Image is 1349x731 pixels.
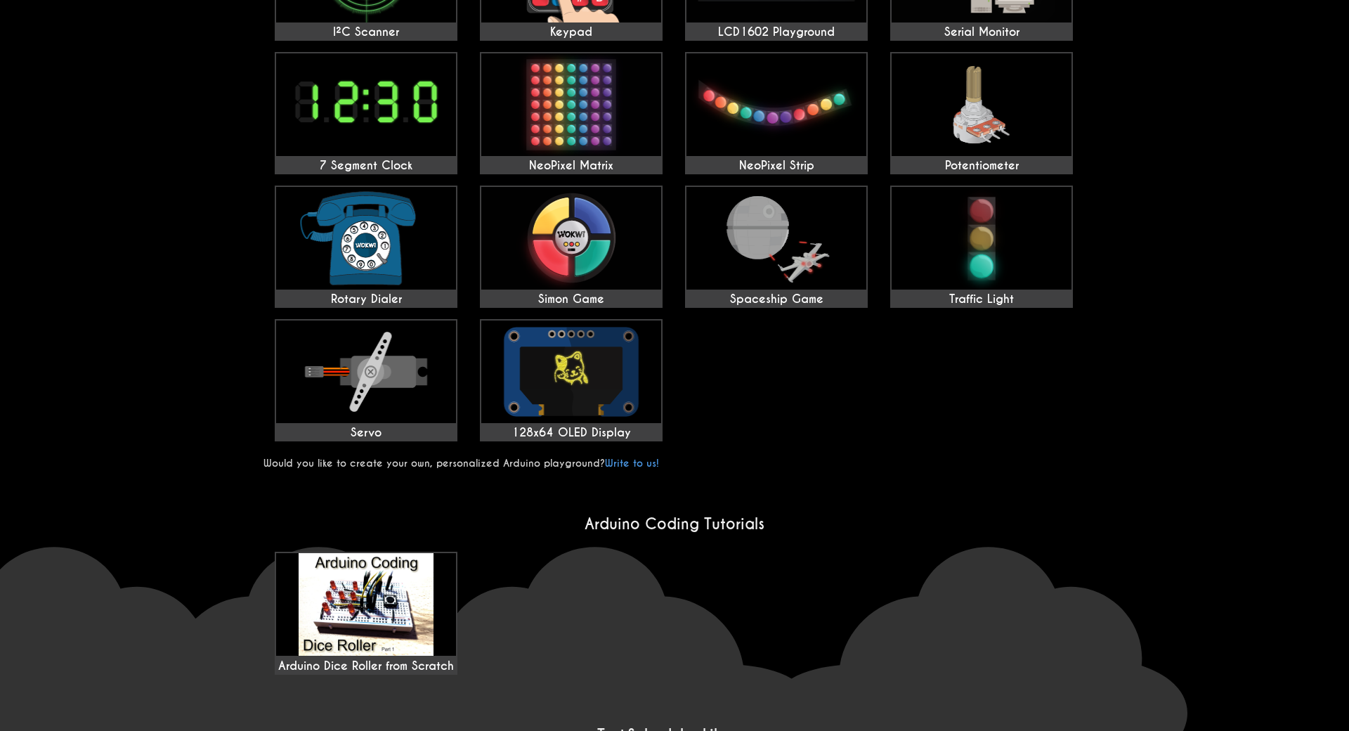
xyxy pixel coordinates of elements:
[605,457,659,470] a: Write to us!
[276,159,456,173] div: 7 Segment Clock
[276,25,456,39] div: I²C Scanner
[685,186,868,308] a: Spaceship Game
[686,292,866,306] div: Spaceship Game
[275,319,457,441] a: Servo
[892,53,1071,156] img: Potentiometer
[480,186,663,308] a: Simon Game
[481,159,661,173] div: NeoPixel Matrix
[481,25,661,39] div: Keypad
[890,52,1073,174] a: Potentiometer
[275,52,457,174] a: 7 Segment Clock
[263,457,1086,470] p: Would you like to create your own, personalized Arduino playground?
[276,553,456,673] div: Arduino Dice Roller from Scratch
[686,159,866,173] div: NeoPixel Strip
[686,53,866,156] img: NeoPixel Strip
[892,159,1071,173] div: Potentiometer
[481,321,661,423] img: 128x64 OLED Display
[276,426,456,440] div: Servo
[276,187,456,290] img: Rotary Dialer
[481,187,661,290] img: Simon Game
[276,321,456,423] img: Servo
[263,515,1086,533] h2: Arduino Coding Tutorials
[276,53,456,156] img: 7 Segment Clock
[480,52,663,174] a: NeoPixel Matrix
[481,426,661,440] div: 128x64 OLED Display
[276,553,456,656] img: maxresdefault.jpg
[685,52,868,174] a: NeoPixel Strip
[275,186,457,308] a: Rotary Dialer
[481,53,661,156] img: NeoPixel Matrix
[892,25,1071,39] div: Serial Monitor
[892,187,1071,290] img: Traffic Light
[686,187,866,290] img: Spaceship Game
[686,25,866,39] div: LCD1602 Playground
[276,292,456,306] div: Rotary Dialer
[275,552,457,675] a: Arduino Dice Roller from Scratch
[481,292,661,306] div: Simon Game
[892,292,1071,306] div: Traffic Light
[480,319,663,441] a: 128x64 OLED Display
[890,186,1073,308] a: Traffic Light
